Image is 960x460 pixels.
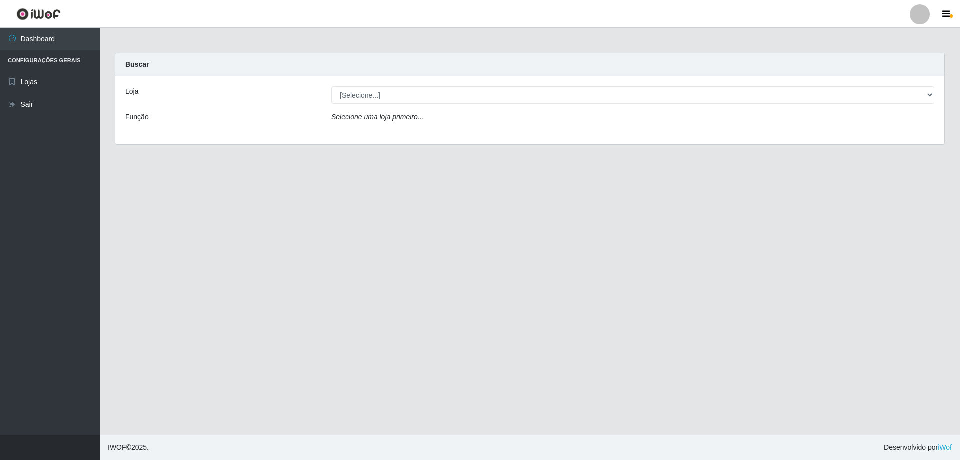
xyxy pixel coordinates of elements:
i: Selecione uma loja primeiro... [331,113,423,121]
label: Loja [125,86,138,97]
label: Função [125,112,149,122]
strong: Buscar [125,60,149,68]
span: IWOF [108,443,126,451]
span: Desenvolvido por [884,442,952,453]
span: © 2025 . [108,442,149,453]
a: iWof [938,443,952,451]
img: CoreUI Logo [16,8,61,20]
